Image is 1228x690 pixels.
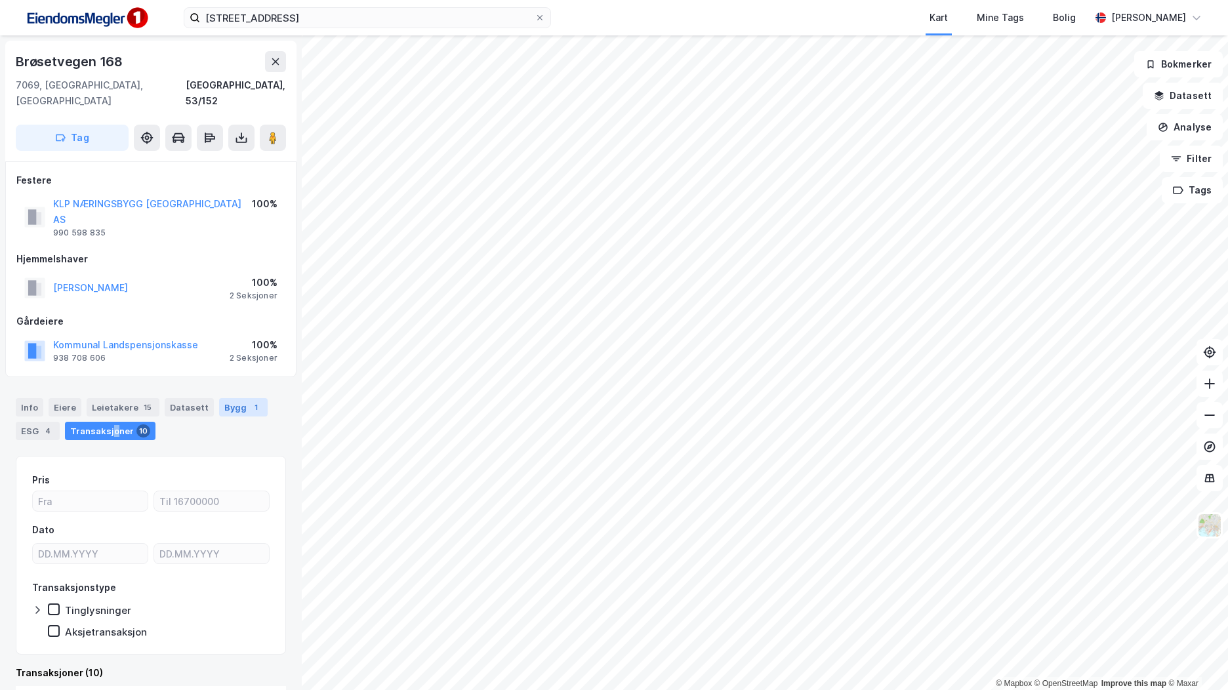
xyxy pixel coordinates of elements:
[1197,513,1222,538] img: Z
[65,626,147,638] div: Aksjetransaksjon
[41,424,54,437] div: 4
[16,172,285,188] div: Festere
[1053,10,1076,26] div: Bolig
[186,77,286,109] div: [GEOGRAPHIC_DATA], 53/152
[16,398,43,416] div: Info
[32,522,54,538] div: Dato
[230,275,277,291] div: 100%
[154,544,269,563] input: DD.MM.YYYY
[16,125,129,151] button: Tag
[16,422,60,440] div: ESG
[230,353,277,363] div: 2 Seksjoner
[1160,146,1223,172] button: Filter
[249,401,262,414] div: 1
[65,604,131,617] div: Tinglysninger
[49,398,81,416] div: Eiere
[1162,627,1228,690] iframe: Chat Widget
[977,10,1024,26] div: Mine Tags
[1162,627,1228,690] div: Kontrollprogram for chat
[1134,51,1223,77] button: Bokmerker
[230,337,277,353] div: 100%
[219,398,268,416] div: Bygg
[33,544,148,563] input: DD.MM.YYYY
[1111,10,1186,26] div: [PERSON_NAME]
[32,580,116,596] div: Transaksjonstype
[21,3,152,33] img: F4PB6Px+NJ5v8B7XTbfpPpyloAAAAASUVORK5CYII=
[154,491,269,511] input: Til 16700000
[996,679,1032,688] a: Mapbox
[1034,679,1098,688] a: OpenStreetMap
[16,77,186,109] div: 7069, [GEOGRAPHIC_DATA], [GEOGRAPHIC_DATA]
[1147,114,1223,140] button: Analyse
[16,51,125,72] div: Brøsetvegen 168
[252,196,277,212] div: 100%
[930,10,948,26] div: Kart
[16,665,286,681] div: Transaksjoner (10)
[165,398,214,416] div: Datasett
[32,472,50,488] div: Pris
[53,353,106,363] div: 938 708 606
[230,291,277,301] div: 2 Seksjoner
[136,424,150,437] div: 10
[16,314,285,329] div: Gårdeiere
[65,422,155,440] div: Transaksjoner
[87,398,159,416] div: Leietakere
[1162,177,1223,203] button: Tags
[200,8,535,28] input: Søk på adresse, matrikkel, gårdeiere, leietakere eller personer
[1143,83,1223,109] button: Datasett
[16,251,285,267] div: Hjemmelshaver
[53,228,106,238] div: 990 598 835
[1101,679,1166,688] a: Improve this map
[141,401,154,414] div: 15
[33,491,148,511] input: Fra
